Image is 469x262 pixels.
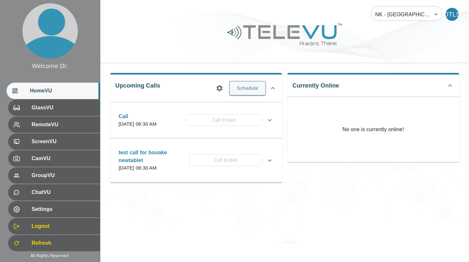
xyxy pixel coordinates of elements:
span: RemoteVU [32,121,95,129]
img: profile.png [22,3,78,59]
div: Welcome Dr. [32,62,68,70]
div: test call for bouake newtablet[DATE] 08:30 AMCall Ended [113,145,279,176]
p: [DATE] 06:30 AM [119,120,157,128]
div: Logout [8,218,100,234]
p: [DATE] 08:30 AM [119,164,189,172]
div: GlassVU [8,100,100,116]
div: CamVU [8,150,100,167]
span: GroupVU [32,172,95,179]
p: No one is currently online! [342,97,404,162]
span: Refresh [32,239,95,247]
span: Settings [32,205,95,213]
div: RemoteVU [8,117,100,133]
div: ChatVU [8,184,100,200]
div: Settings [8,201,100,217]
div: HomeVU [7,83,100,99]
span: ScreenVU [32,138,95,145]
div: ScreenVU [8,133,100,150]
span: CamVU [32,155,95,162]
span: Logout [32,222,95,230]
div: Call[DATE] 06:30 AMCall Ended [113,109,279,132]
p: Call [119,113,157,120]
div: Refresh [8,235,100,251]
img: Logo [226,21,343,48]
div: NK - [GEOGRAPHIC_DATA] - [GEOGRAPHIC_DATA] [371,5,442,23]
span: GlassVU [32,104,95,112]
span: HomeVU [30,87,95,95]
button: Schedule [229,81,266,95]
div: GroupVU [8,167,100,184]
div: DTLS [446,8,459,21]
span: ChatVU [32,188,95,196]
p: test call for bouake newtablet [119,149,189,164]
